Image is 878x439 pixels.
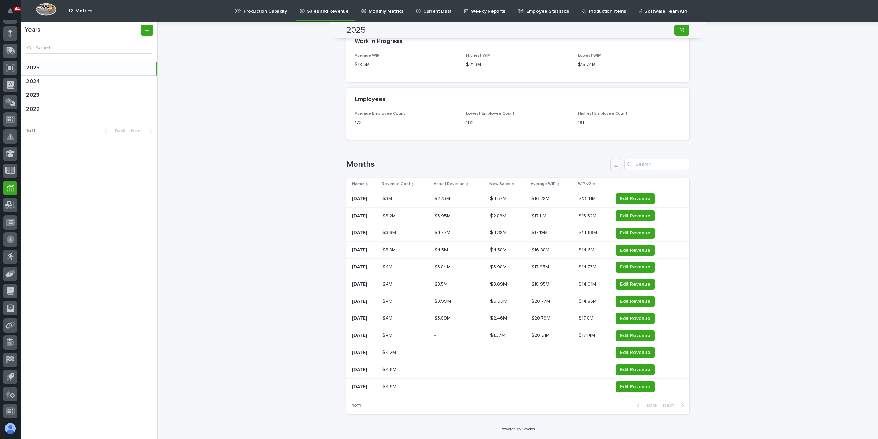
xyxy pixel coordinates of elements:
[620,247,650,254] span: Edit Revenue
[382,297,394,304] p: $4M
[382,212,397,219] p: $3.2M
[99,128,128,134] button: Back
[346,378,689,395] tr: [DATE][DATE] $4.6M$4.6M -- -- -- -- Edit Revenue
[346,160,608,170] h1: Months
[352,297,368,304] p: [DATE]
[531,212,548,219] p: $17.11M
[352,280,368,287] p: [DATE]
[26,63,41,71] p: 2025
[26,91,41,99] p: 2023
[466,54,490,58] span: Highest WIP
[616,193,655,204] button: Edit Revenue
[616,279,655,290] button: Edit Revenue
[355,54,380,58] span: Average WIP
[490,212,508,219] p: $2.88M
[25,26,140,34] h1: Years
[531,195,551,202] p: $16.28M
[346,344,689,361] tr: [DATE][DATE] $4.2M$4.2M -- -- -- -- Edit Revenue
[346,310,689,327] tr: [DATE][DATE] $4M$4M $3.89M$3.89M $2.46M$2.46M $20.79M$20.79M $17.8M$17.8M Edit Revenue
[620,315,650,322] span: Edit Revenue
[25,43,153,54] input: Search
[579,263,598,270] p: $14.73M
[15,7,20,11] p: 44
[434,366,437,373] p: -
[382,246,397,253] p: $3.8M
[663,403,678,408] span: Next
[26,77,41,85] p: 2024
[434,212,452,219] p: $3.95M
[382,229,398,236] p: $3.6M
[21,103,157,117] a: 20222022
[531,229,549,236] p: $17.19M
[434,280,449,287] p: $3.5M
[620,383,650,390] span: Edit Revenue
[352,212,368,219] p: [DATE]
[346,293,689,310] tr: [DATE][DATE] $4M$4M $3.99M$3.99M $6.69M$6.69M $20.77M$20.77M $14.85M$14.85M Edit Revenue
[531,383,534,390] p: -
[616,262,655,273] button: Edit Revenue
[490,280,508,287] p: $3.09M
[579,383,581,390] p: -
[3,4,17,19] button: Notifications
[352,246,368,253] p: [DATE]
[579,280,597,287] p: $14.91M
[382,366,398,373] p: $4.6M
[434,314,452,321] p: $3.89M
[579,195,597,202] p: $13.41M
[490,195,508,202] p: $4.57M
[616,364,655,375] button: Edit Revenue
[352,229,368,236] p: [DATE]
[26,105,41,113] p: 2022
[466,112,514,116] span: Lowest Employee Count
[352,348,368,356] p: [DATE]
[531,366,534,373] p: -
[579,366,581,373] p: -
[352,383,368,390] p: [DATE]
[434,229,452,236] p: $4.77M
[9,8,17,19] div: Notifications44
[434,383,437,390] p: -
[352,366,368,373] p: [DATE]
[3,421,17,436] button: users-avatar
[616,296,655,307] button: Edit Revenue
[620,195,650,202] span: Edit Revenue
[346,224,689,242] tr: [DATE][DATE] $3.6M$3.6M $4.77M$4.77M $4.38M$4.38M $17.19M$17.19M $14.68M$14.68M Edit Revenue
[21,123,41,139] p: 1 of 1
[490,366,493,373] p: -
[382,383,398,390] p: $4.6M
[352,331,368,338] p: [DATE]
[352,180,364,188] p: Name
[578,119,681,126] p: 181
[346,258,689,276] tr: [DATE][DATE] $4M$4M $3.84M$3.84M $3.98M$3.98M $17.95M$17.95M $14.73M$14.73M Edit Revenue
[355,61,458,68] p: $18.5M
[579,348,581,356] p: -
[434,331,437,338] p: -
[489,180,510,188] p: New Sales
[382,314,394,321] p: $4M
[355,38,402,45] h2: Work in Progress
[660,402,689,408] button: Next
[382,180,410,188] p: Revenue Goal
[346,397,367,414] p: 1 of 1
[578,180,591,188] p: WIP v2
[352,195,368,202] p: [DATE]
[434,297,452,304] p: $3.99M
[579,246,596,253] p: $14.6M
[466,119,569,126] p: 162
[531,246,551,253] p: $16.88M
[616,210,655,221] button: Edit Revenue
[620,230,650,236] span: Edit Revenue
[434,348,437,356] p: -
[616,381,655,392] button: Edit Revenue
[620,212,650,219] span: Edit Revenue
[620,281,650,288] span: Edit Revenue
[643,403,657,408] span: Back
[531,314,552,321] p: $20.79M
[579,331,596,338] p: $17.14M
[434,246,449,253] p: $4.5M
[490,348,493,356] p: -
[434,180,465,188] p: Actual Revenue
[346,242,689,259] tr: [DATE][DATE] $3.8M$3.8M $4.5M$4.5M $4.58M$4.58M $16.88M$16.88M $14.6M$14.6M Edit Revenue
[490,331,507,338] p: $1.37M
